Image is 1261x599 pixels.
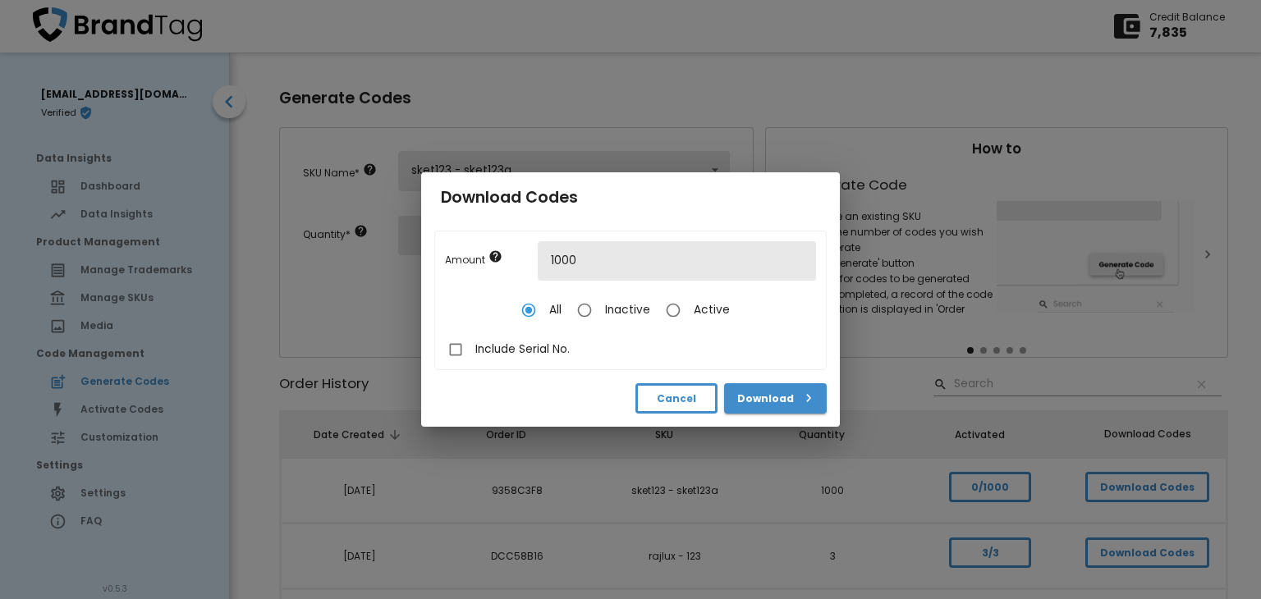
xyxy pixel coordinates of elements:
span: All [549,302,562,319]
h5: Amount [445,249,538,268]
span: Download [737,390,814,407]
h1: Download Codes [441,185,820,210]
span: Include Serial No. [475,341,570,359]
button: Download [724,383,827,414]
span: Cancel [650,390,703,407]
span: Active [694,302,730,319]
svg: Amount of code to be downloaded [488,249,502,263]
button: Cancel [635,383,718,414]
span: Inactive [605,302,650,319]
